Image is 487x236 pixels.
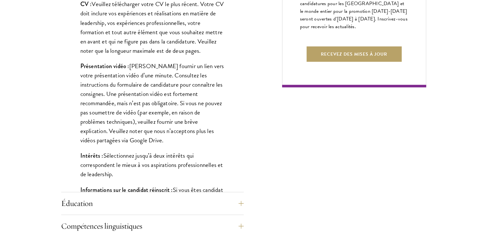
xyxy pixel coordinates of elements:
[306,46,402,62] button: Recevez des mises à jour
[80,62,129,70] font: Présentation vidéo :
[61,218,244,234] button: Compétences linguistiques
[61,196,244,211] button: Éducation
[321,51,387,58] font: Recevez des mises à jour
[80,151,223,179] font: Sélectionnez jusqu’à deux intérêts qui correspondent le mieux à vos aspirations professionnelles ...
[80,61,224,145] font: [PERSON_NAME] fournir un lien vers votre présentation vidéo d’une minute. Consultez les instructi...
[80,151,103,160] font: Intérêts :
[61,221,142,231] font: Compétences linguistiques
[61,198,93,208] font: Éducation
[80,185,173,194] font: Informations sur le candidat réinscrit :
